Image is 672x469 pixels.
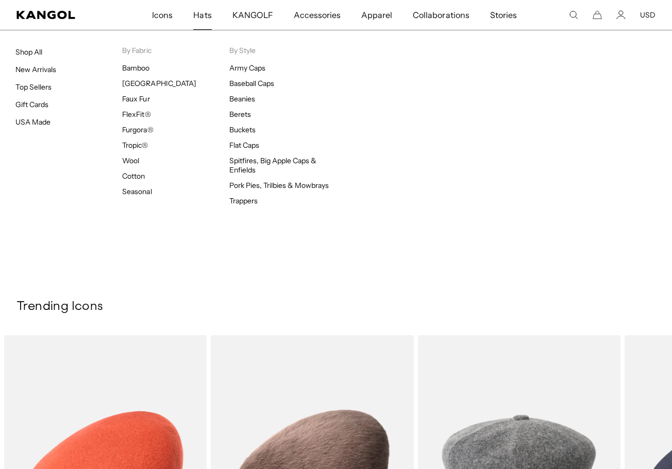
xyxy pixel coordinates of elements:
[122,63,149,73] a: Bamboo
[122,187,152,196] a: Seasonal
[16,299,656,315] h3: Trending Icons
[229,94,255,103] a: Beanies
[229,110,251,119] a: Berets
[616,10,626,20] a: Account
[15,117,51,127] a: USA Made
[229,181,329,190] a: Pork Pies, Trilbies & Mowbrays
[16,11,100,19] a: Kangol
[122,79,196,88] a: [GEOGRAPHIC_DATA]
[122,141,148,150] a: Tropic®
[229,156,317,175] a: Spitfires, Big Apple Caps & Enfields
[15,82,52,92] a: Top Sellers
[229,196,258,205] a: Trappers
[122,110,150,119] a: FlexFit®
[229,79,274,88] a: Baseball Caps
[122,171,145,181] a: Cotton
[122,156,139,165] a: Wool
[640,10,656,20] button: USD
[15,65,56,74] a: New Arrivals
[593,10,602,20] button: Cart
[15,47,42,57] a: Shop All
[122,94,149,103] a: Faux Fur
[229,63,265,73] a: Army Caps
[569,10,578,20] summary: Search here
[122,125,153,134] a: Furgora®
[229,141,259,150] a: Flat Caps
[229,125,256,134] a: Buckets
[229,46,336,55] p: By Style
[15,100,48,109] a: Gift Cards
[122,46,229,55] p: By Fabric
